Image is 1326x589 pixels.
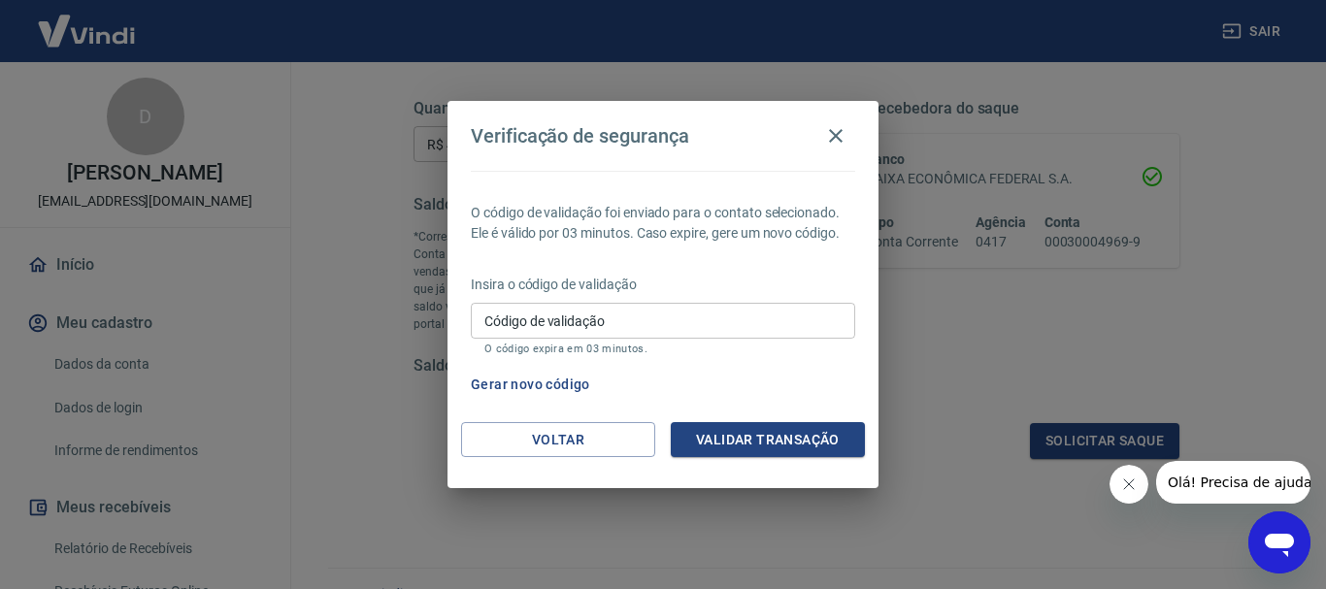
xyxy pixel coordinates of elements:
[463,367,598,403] button: Gerar novo código
[471,275,855,295] p: Insira o código de validação
[1156,461,1310,504] iframe: Mensagem da empresa
[461,422,655,458] button: Voltar
[471,124,689,147] h4: Verificação de segurança
[484,343,842,355] p: O código expira em 03 minutos.
[1248,511,1310,573] iframe: Botão para abrir a janela de mensagens
[1110,465,1148,504] iframe: Fechar mensagem
[12,14,163,29] span: Olá! Precisa de ajuda?
[671,422,865,458] button: Validar transação
[471,203,855,244] p: O código de validação foi enviado para o contato selecionado. Ele é válido por 03 minutos. Caso e...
